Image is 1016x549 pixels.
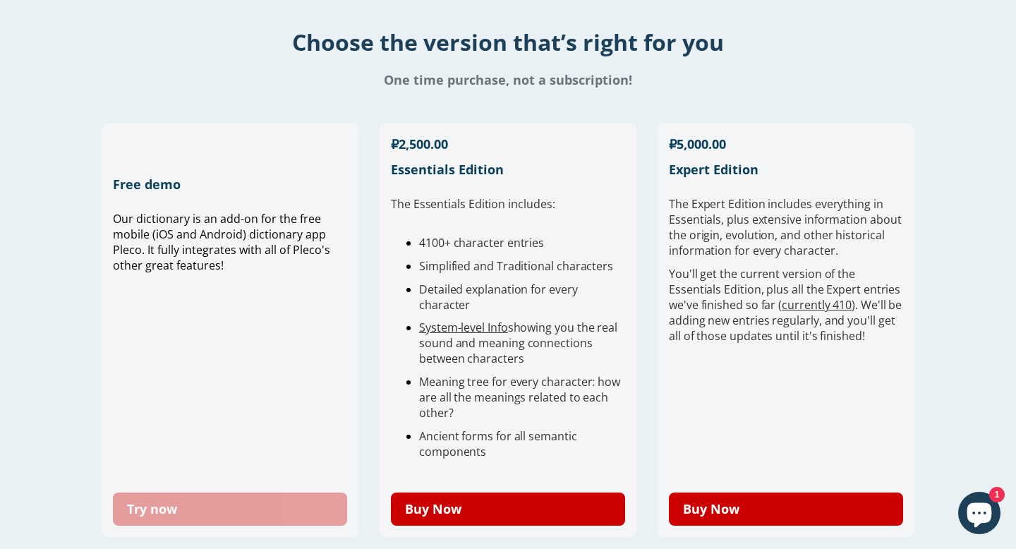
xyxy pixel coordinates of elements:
span: ₽2,500.00 [391,135,448,152]
inbox-online-store-chat: Shopify online store chat [954,492,1005,538]
span: showing you the real sound and meaning connections between characters [419,320,617,366]
a: Buy Now [391,493,625,526]
span: Detailed explanation for every character [419,282,578,313]
span: The Essentials Edition includes: [391,196,555,212]
span: verything in Essentials, plus extensive information about the origin, evolution, and other histor... [669,196,901,258]
a: System-level Info [419,320,508,335]
span: ₽5,000.00 [669,135,726,152]
a: currently 410 [782,297,852,313]
span: Ancient forms for all semantic components [419,428,577,459]
span: The Expert Edition includes e [669,196,821,212]
span: 4100+ character entries [419,235,544,251]
h1: Essentials Edition [391,161,625,178]
span: You'll get the current version of the Essentials Edition, plus all the Expert entries we've finis... [669,266,902,344]
h1: Free demo [113,176,347,193]
span: Our dictionary is an add-on for the free mobile (iOS and Android) dictionary app Pleco. It fully ... [113,211,330,273]
span: Simplified and Traditional characters [419,258,613,274]
a: Buy Now [669,493,903,526]
span: Meaning tree for every character: how are all the meanings related to each other? [419,374,620,421]
h1: Expert Edition [669,161,903,178]
a: Try now [113,493,347,526]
